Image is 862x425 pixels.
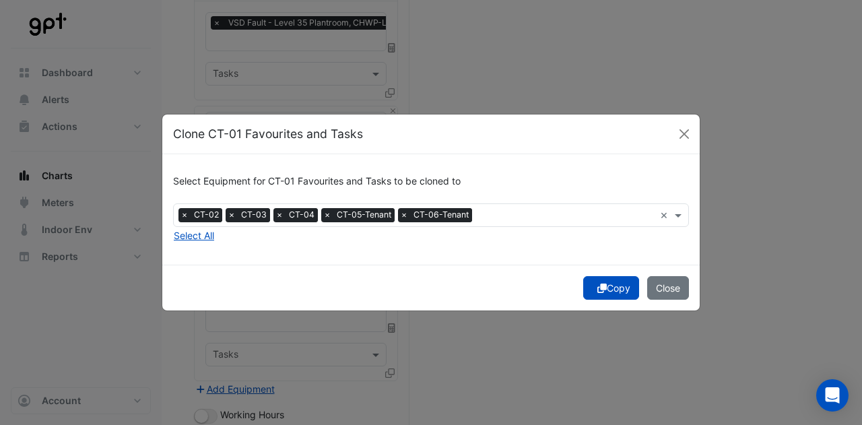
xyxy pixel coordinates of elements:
h6: Select Equipment for CT-01 Favourites and Tasks to be cloned to [173,176,689,187]
span: × [226,208,238,222]
h5: Clone CT-01 Favourites and Tasks [173,125,363,143]
button: Close [674,124,694,144]
span: CT-06-Tenant [410,208,472,222]
span: × [273,208,286,222]
button: Close [647,276,689,300]
span: CT-05-Tenant [333,208,395,222]
button: Copy [583,276,639,300]
button: Select All [173,228,215,243]
span: CT-04 [286,208,318,222]
div: Open Intercom Messenger [816,379,849,412]
span: CT-02 [191,208,222,222]
span: × [321,208,333,222]
span: × [178,208,191,222]
span: × [398,208,410,222]
span: Clear [660,208,671,222]
span: CT-03 [238,208,270,222]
